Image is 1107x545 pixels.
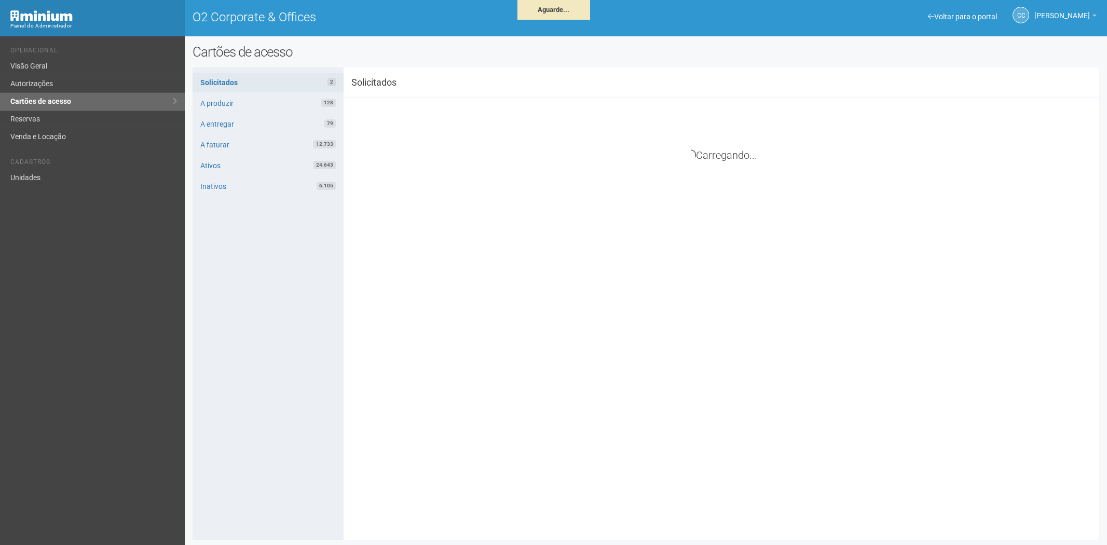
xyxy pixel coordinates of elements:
[324,119,336,128] span: 79
[193,156,344,175] a: Ativos24.643
[317,182,336,190] span: 6.105
[344,78,470,87] h3: Solicitados
[313,161,336,169] span: 24.643
[10,10,73,21] img: Minium
[1034,13,1097,21] a: [PERSON_NAME]
[193,135,344,155] a: A faturar12.733
[193,176,344,196] a: Inativos6.105
[10,158,177,169] li: Cadastros
[321,99,336,107] span: 128
[351,150,1091,160] div: Carregando...
[193,73,344,92] a: Solicitados2
[193,93,344,113] a: A produzir128
[10,21,177,31] div: Painel do Administrador
[1034,2,1090,20] span: Camila Catarina Lima
[313,140,336,148] span: 12.733
[193,10,638,24] h1: O2 Corporate & Offices
[1013,7,1029,23] a: CC
[193,44,1100,60] h2: Cartões de acesso
[193,114,344,134] a: A entregar79
[327,78,336,86] span: 2
[928,12,997,21] a: Voltar para o portal
[10,47,177,58] li: Operacional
